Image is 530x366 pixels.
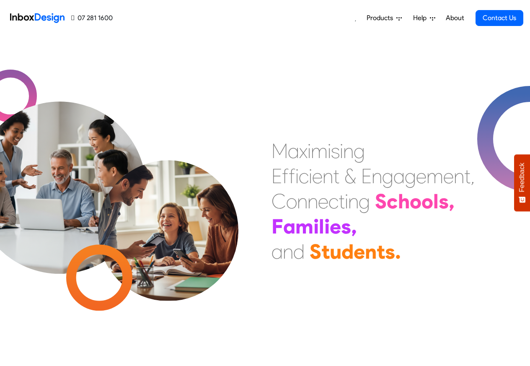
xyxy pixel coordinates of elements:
a: Products [363,10,405,26]
div: t [321,239,330,264]
div: t [377,239,385,264]
div: c [387,189,398,214]
div: d [341,239,354,264]
a: About [443,10,466,26]
div: C [271,189,286,214]
div: s [331,138,340,164]
div: o [286,189,297,214]
div: s [385,239,395,264]
span: Help [413,13,430,23]
div: M [271,138,288,164]
a: 07 281 1600 [71,13,113,23]
div: e [318,189,328,214]
div: n [283,239,293,264]
div: t [339,189,345,214]
button: Feedback - Show survey [514,154,530,211]
div: f [282,164,289,189]
a: Contact Us [476,10,523,26]
div: . [395,239,401,264]
div: n [323,164,333,189]
div: S [310,239,321,264]
div: F [271,214,283,239]
div: E [271,164,282,189]
div: n [372,164,382,189]
span: Products [367,13,396,23]
div: a [283,214,295,239]
div: s [341,214,351,239]
div: o [421,189,433,214]
div: a [393,164,405,189]
div: l [433,189,439,214]
div: e [312,164,323,189]
div: e [330,214,341,239]
div: , [351,214,357,239]
div: i [308,138,311,164]
div: i [313,214,319,239]
div: i [328,138,331,164]
div: c [299,164,309,189]
div: h [398,189,410,214]
div: , [471,164,475,189]
div: , [449,189,455,214]
div: u [330,239,341,264]
div: g [359,189,370,214]
img: parents_with_child.png [80,125,256,301]
div: l [319,214,324,239]
div: m [295,214,313,239]
a: Help [410,10,439,26]
div: t [464,164,471,189]
div: d [293,239,305,264]
div: n [343,138,354,164]
div: a [288,138,299,164]
div: n [454,164,464,189]
div: E [361,164,372,189]
div: t [333,164,339,189]
div: n [297,189,308,214]
div: e [416,164,427,189]
div: i [309,164,312,189]
div: i [295,164,299,189]
div: m [311,138,328,164]
div: s [439,189,449,214]
div: Maximising Efficient & Engagement, Connecting Schools, Families, and Students. [271,138,475,264]
div: o [410,189,421,214]
span: Feedback [518,163,526,192]
div: i [324,214,330,239]
div: i [340,138,343,164]
div: g [382,164,393,189]
div: n [348,189,359,214]
div: a [271,239,283,264]
div: e [354,239,365,264]
div: x [299,138,308,164]
div: n [308,189,318,214]
div: n [365,239,377,264]
div: S [375,189,387,214]
div: f [289,164,295,189]
div: m [427,164,443,189]
div: & [344,164,356,189]
div: g [354,138,365,164]
div: e [443,164,454,189]
div: c [328,189,339,214]
div: i [345,189,348,214]
div: g [405,164,416,189]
